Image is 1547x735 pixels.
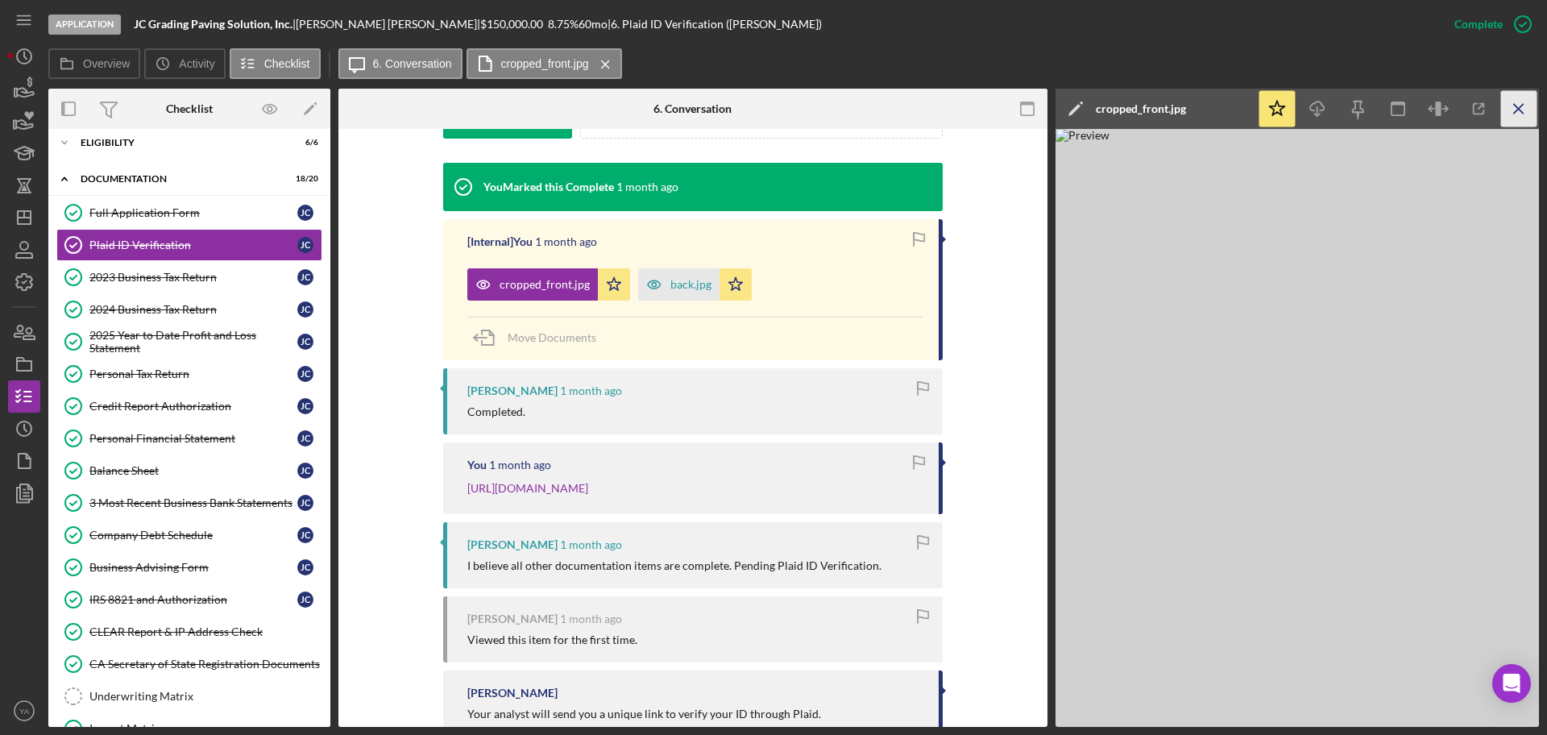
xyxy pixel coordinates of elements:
a: 3 Most Recent Business Bank StatementsJC [56,487,322,519]
text: YA [19,707,30,716]
a: Underwriting Matrix [56,680,322,712]
time: 2025-07-21 21:41 [560,384,622,397]
a: Personal Financial StatementJC [56,422,322,455]
button: Overview [48,48,140,79]
div: Your analyst will send you a unique link to verify your ID through Plaid. [467,708,821,720]
div: J C [297,205,313,221]
a: Company Debt ScheduleJC [56,519,322,551]
div: J C [297,592,313,608]
div: Underwriting Matrix [89,690,321,703]
div: Full Application Form [89,206,297,219]
a: Personal Tax ReturnJC [56,358,322,390]
time: 2025-07-21 20:32 [560,538,622,551]
a: Balance SheetJC [56,455,322,487]
div: Eligibility [81,138,278,147]
a: [URL][DOMAIN_NAME] [467,481,588,495]
img: Preview [1056,129,1539,727]
div: J C [297,366,313,382]
div: You Marked this Complete [483,181,614,193]
div: J C [297,398,313,414]
div: 18 / 20 [289,174,318,184]
div: cropped_front.jpg [500,278,590,291]
a: 2025 Year to Date Profit and Loss StatementJC [56,326,322,358]
div: Open Intercom Messenger [1492,664,1531,703]
button: cropped_front.jpg [467,48,622,79]
label: Checklist [264,57,310,70]
a: CLEAR Report & IP Address Check [56,616,322,648]
label: 6. Conversation [373,57,452,70]
a: IRS 8821 and AuthorizationJC [56,583,322,616]
div: Documentation [81,174,278,184]
time: 2025-07-18 20:05 [560,612,622,625]
div: Impact Metrics [89,722,321,735]
div: Application [48,15,121,35]
button: 6. Conversation [338,48,462,79]
button: YA [8,695,40,727]
div: Personal Tax Return [89,367,297,380]
div: Completed. [467,405,525,418]
div: Plaid ID Verification [89,239,297,251]
div: CA Secretary of State Registration Documents [89,658,321,671]
a: Business Advising FormJC [56,551,322,583]
div: J C [297,237,313,253]
div: J C [297,463,313,479]
div: You [467,459,487,471]
div: Checklist [166,102,213,115]
span: Move Documents [508,330,596,344]
div: Balance Sheet [89,464,297,477]
div: J C [297,495,313,511]
div: J C [297,301,313,318]
div: Business Advising Form [89,561,297,574]
div: 6 / 6 [289,138,318,147]
a: Full Application FormJC [56,197,322,229]
div: J C [297,334,313,350]
label: cropped_front.jpg [501,57,589,70]
b: JC Grading Paving Solution, Inc. [134,17,292,31]
div: 3 Most Recent Business Bank Statements [89,496,297,509]
div: [PERSON_NAME] [467,538,558,551]
div: back.jpg [670,278,711,291]
time: 2025-07-21 22:04 [535,235,597,248]
div: Company Debt Schedule [89,529,297,542]
button: Checklist [230,48,321,79]
div: Viewed this item for the first time. [467,633,637,646]
div: | 6. Plaid ID Verification ([PERSON_NAME]) [608,18,822,31]
div: CLEAR Report & IP Address Check [89,625,321,638]
button: cropped_front.jpg [467,268,630,301]
div: [PERSON_NAME] [467,384,558,397]
button: Complete [1438,8,1539,40]
div: J C [297,430,313,446]
div: 2023 Business Tax Return [89,271,297,284]
a: CA Secretary of State Registration Documents [56,648,322,680]
button: Move Documents [467,318,612,358]
div: J C [297,559,313,575]
div: [PERSON_NAME] [467,687,558,700]
div: [PERSON_NAME] [PERSON_NAME] | [296,18,480,31]
div: Complete [1454,8,1503,40]
div: 60 mo [579,18,608,31]
div: Personal Financial Statement [89,432,297,445]
label: Overview [83,57,130,70]
label: Activity [179,57,214,70]
div: 2024 Business Tax Return [89,303,297,316]
a: 2024 Business Tax ReturnJC [56,293,322,326]
time: 2025-07-21 22:05 [616,181,678,193]
div: I believe all other documentation items are complete. Pending Plaid ID Verification. [467,559,881,572]
div: J C [297,269,313,285]
button: Activity [144,48,225,79]
div: | [134,18,296,31]
a: Plaid ID VerificationJC [56,229,322,261]
div: $150,000.00 [480,18,548,31]
div: Credit Report Authorization [89,400,297,413]
a: Credit Report AuthorizationJC [56,390,322,422]
div: 8.75 % [548,18,579,31]
button: back.jpg [638,268,752,301]
div: 6. Conversation [653,102,732,115]
div: 2025 Year to Date Profit and Loss Statement [89,329,297,355]
div: J C [297,527,313,543]
a: 2023 Business Tax ReturnJC [56,261,322,293]
div: [Internal] You [467,235,533,248]
time: 2025-07-21 21:22 [489,459,551,471]
div: IRS 8821 and Authorization [89,593,297,606]
div: cropped_front.jpg [1096,102,1186,115]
